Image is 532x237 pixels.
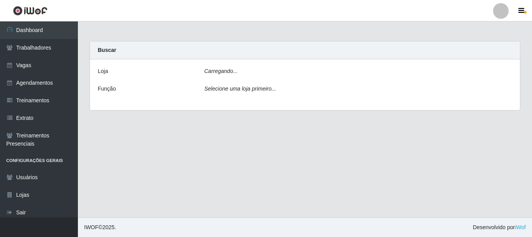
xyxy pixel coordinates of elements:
span: Desenvolvido por [473,223,526,232]
i: Carregando... [204,68,238,74]
a: iWof [515,224,526,230]
strong: Buscar [98,47,116,53]
label: Loja [98,67,108,75]
img: CoreUI Logo [13,6,48,16]
span: IWOF [84,224,99,230]
label: Função [98,85,116,93]
i: Selecione uma loja primeiro... [204,86,276,92]
span: © 2025 . [84,223,116,232]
